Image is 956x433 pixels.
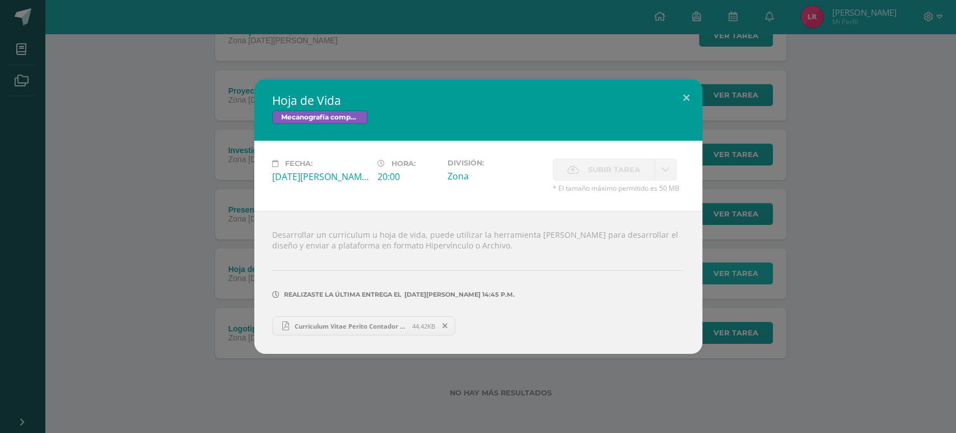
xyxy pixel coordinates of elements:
div: 20:00 [377,171,439,183]
span: [DATE][PERSON_NAME] 14:45 p.m. [402,294,515,295]
label: La fecha de entrega ha expirado [553,159,655,181]
h2: Hoja de Vida [272,93,684,108]
div: Desarrollar un currículum u hoja de vida, puede utilizar la herramienta [PERSON_NAME] para desarr... [254,211,702,354]
span: Hora: [391,159,416,168]
span: Mecanografía computarizada [272,110,367,124]
span: Remover entrega [436,320,455,332]
div: [DATE][PERSON_NAME] [272,171,369,183]
a: Curriculum Vitae Perito Contador Bilingüe, [PERSON_NAME].pdf 44.42KB [272,316,456,335]
button: Close (Esc) [670,79,702,117]
span: Realizaste la última entrega el [284,291,402,298]
span: * El tamaño máximo permitido es 50 MB [553,183,684,193]
span: Curriculum Vitae Perito Contador Bilingüe, [PERSON_NAME].pdf [289,322,412,330]
a: La fecha de entrega ha expirado [655,159,677,181]
div: Zona [447,170,544,182]
span: Fecha: [285,159,313,168]
span: 44.42KB [412,322,435,330]
span: Subir tarea [588,159,640,180]
label: División: [447,159,544,167]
